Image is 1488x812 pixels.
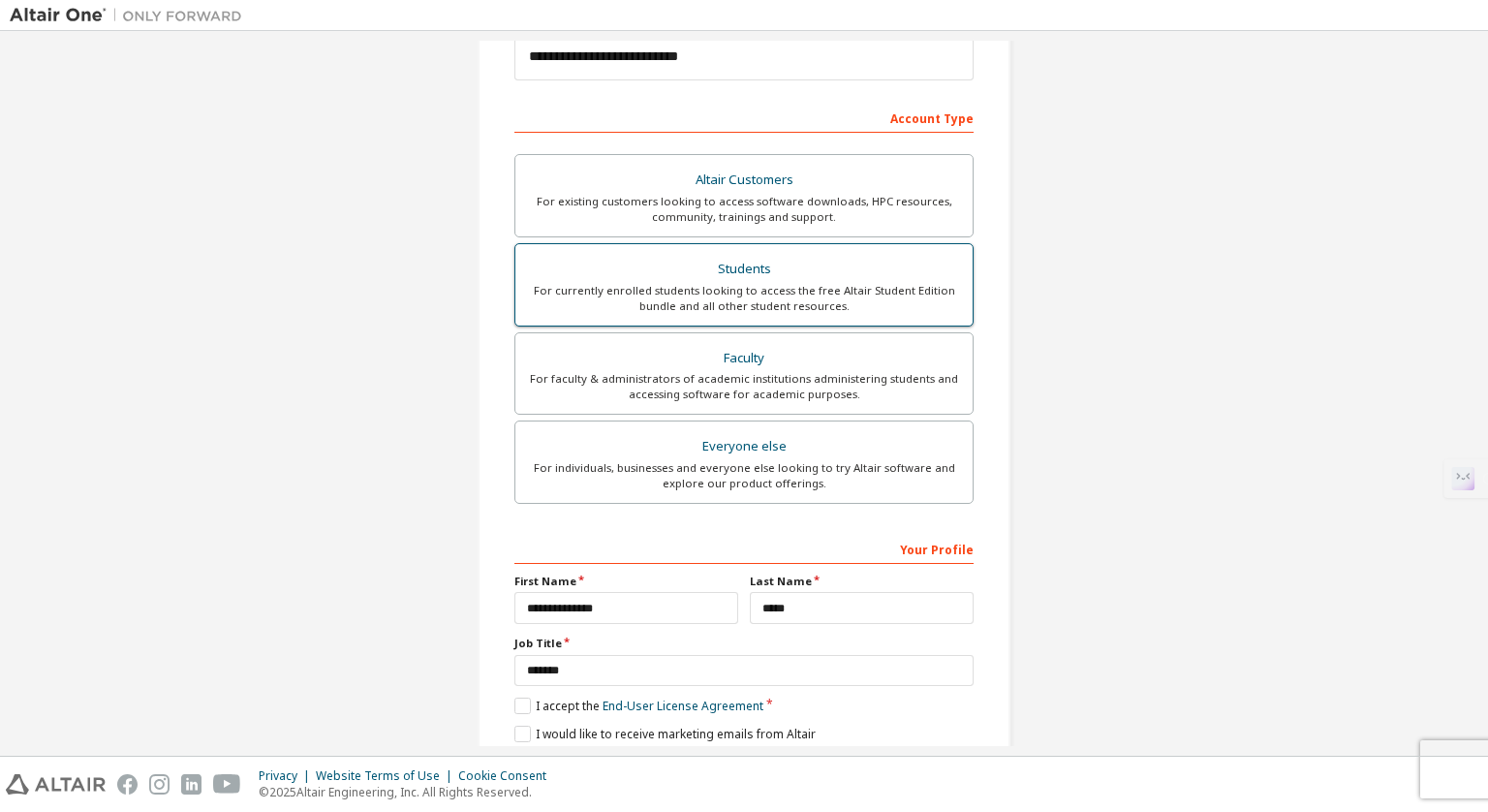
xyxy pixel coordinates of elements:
div: Privacy [259,768,316,784]
div: For currently enrolled students looking to access the free Altair Student Edition bundle and all ... [527,283,961,314]
div: Altair Customers [527,167,961,194]
div: Account Type [514,102,974,133]
a: End-User License Agreement [603,698,763,714]
img: instagram.svg [149,774,170,795]
div: For existing customers looking to access software downloads, HPC resources, community, trainings ... [527,194,961,225]
div: Faculty [527,345,961,372]
label: First Name [514,574,738,589]
div: Everyone else [527,433,961,460]
label: I would like to receive marketing emails from Altair [514,726,816,742]
div: For faculty & administrators of academic institutions administering students and accessing softwa... [527,371,961,402]
div: Students [527,256,961,283]
label: I accept the [514,698,763,714]
img: youtube.svg [213,774,241,795]
div: Cookie Consent [458,768,558,784]
label: Last Name [750,574,974,589]
div: For individuals, businesses and everyone else looking to try Altair software and explore our prod... [527,460,961,491]
img: Altair One [10,6,252,25]
p: © 2025 Altair Engineering, Inc. All Rights Reserved. [259,784,558,800]
img: facebook.svg [117,774,138,795]
div: Website Terms of Use [316,768,458,784]
label: Job Title [514,636,974,651]
div: Your Profile [514,533,974,564]
img: linkedin.svg [181,774,201,795]
img: altair_logo.svg [6,774,106,795]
